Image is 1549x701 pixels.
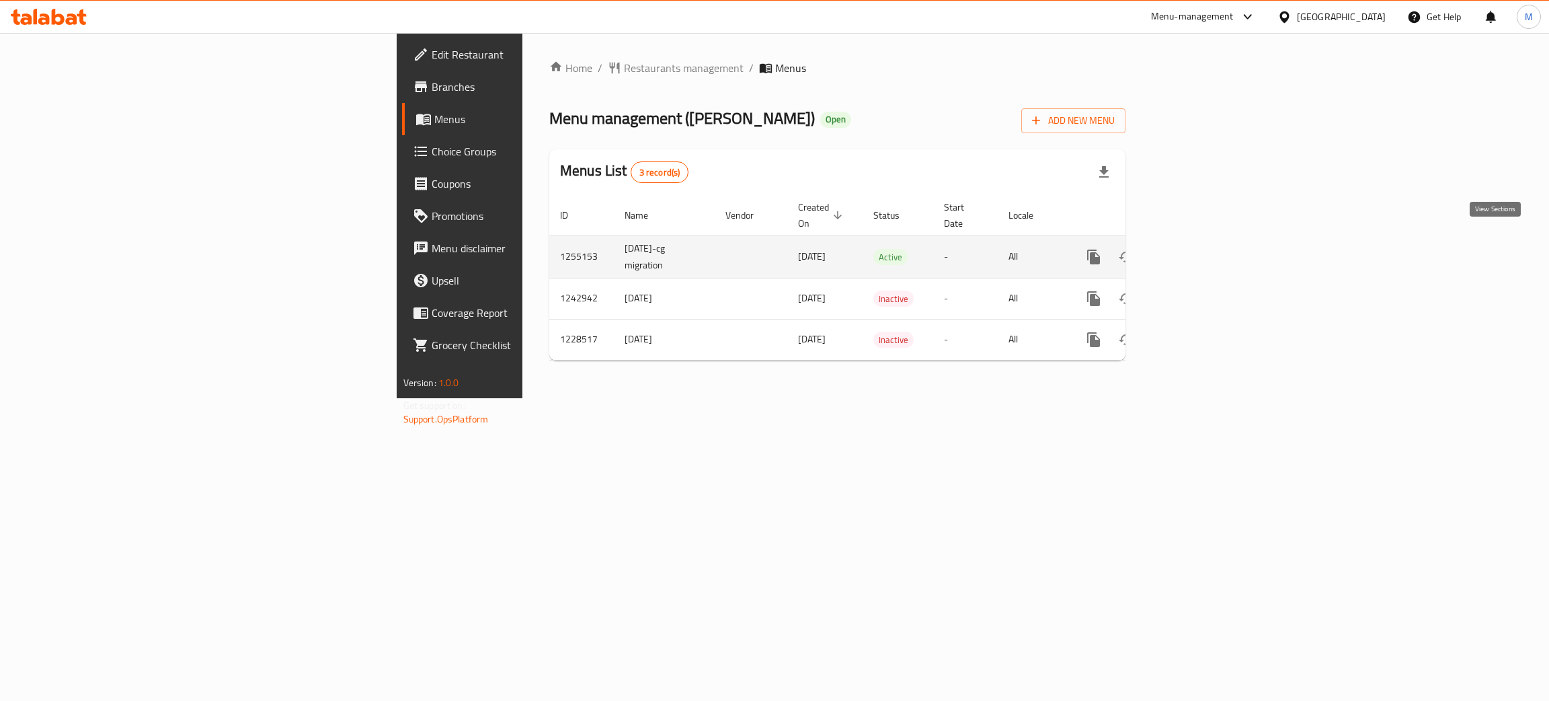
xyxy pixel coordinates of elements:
[1088,156,1120,188] div: Export file
[820,112,851,128] div: Open
[549,103,815,133] span: Menu management ( [PERSON_NAME] )
[402,297,656,329] a: Coverage Report
[549,195,1218,361] table: enhanced table
[402,71,656,103] a: Branches
[432,79,645,95] span: Branches
[998,278,1067,319] td: All
[798,330,826,348] span: [DATE]
[403,410,489,428] a: Support.OpsPlatform
[608,60,744,76] a: Restaurants management
[402,232,656,264] a: Menu disclaimer
[1021,108,1125,133] button: Add New Menu
[432,305,645,321] span: Coverage Report
[432,176,645,192] span: Coupons
[402,38,656,71] a: Edit Restaurant
[820,114,851,125] span: Open
[1067,195,1218,236] th: Actions
[1032,112,1115,129] span: Add New Menu
[1151,9,1234,25] div: Menu-management
[998,319,1067,360] td: All
[560,207,586,223] span: ID
[434,111,645,127] span: Menus
[873,291,914,307] div: Inactive
[549,60,1125,76] nav: breadcrumb
[432,337,645,353] span: Grocery Checklist
[798,289,826,307] span: [DATE]
[614,278,715,319] td: [DATE]
[402,103,656,135] a: Menus
[933,278,998,319] td: -
[432,46,645,63] span: Edit Restaurant
[631,166,688,179] span: 3 record(s)
[403,397,465,414] span: Get support on:
[625,207,666,223] span: Name
[933,319,998,360] td: -
[432,208,645,224] span: Promotions
[614,319,715,360] td: [DATE]
[873,207,917,223] span: Status
[1078,283,1110,315] button: more
[631,161,689,183] div: Total records count
[624,60,744,76] span: Restaurants management
[933,235,998,278] td: -
[1078,241,1110,273] button: more
[438,374,459,392] span: 1.0.0
[775,60,806,76] span: Menus
[432,143,645,159] span: Choice Groups
[725,207,771,223] span: Vendor
[402,200,656,232] a: Promotions
[1110,283,1142,315] button: Change Status
[944,199,982,231] span: Start Date
[798,199,846,231] span: Created On
[1110,324,1142,356] button: Change Status
[402,329,656,361] a: Grocery Checklist
[560,161,688,183] h2: Menus List
[1525,9,1533,24] span: M
[402,264,656,297] a: Upsell
[998,235,1067,278] td: All
[1110,241,1142,273] button: Change Status
[614,235,715,278] td: [DATE]-cg migration
[432,240,645,256] span: Menu disclaimer
[432,272,645,289] span: Upsell
[873,250,908,265] span: Active
[873,332,914,348] div: Inactive
[749,60,754,76] li: /
[873,291,914,307] span: Inactive
[402,168,656,200] a: Coupons
[798,248,826,265] span: [DATE]
[403,374,436,392] span: Version:
[1297,9,1386,24] div: [GEOGRAPHIC_DATA]
[873,332,914,348] span: Inactive
[1078,324,1110,356] button: more
[1008,207,1051,223] span: Locale
[402,135,656,168] a: Choice Groups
